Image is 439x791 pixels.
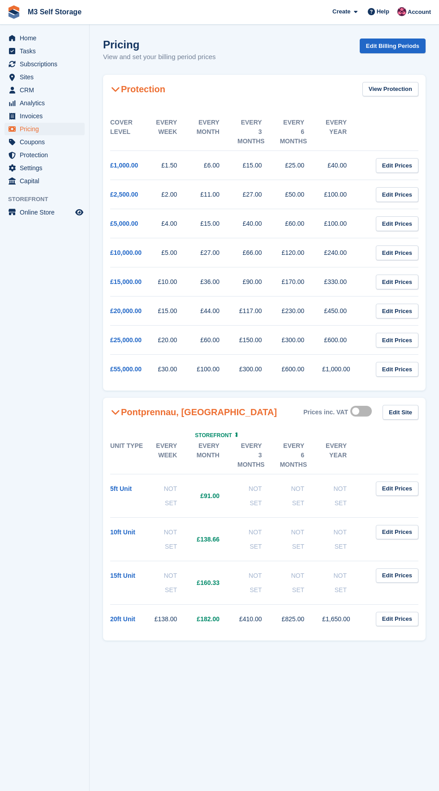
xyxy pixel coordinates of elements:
[322,113,365,151] th: Every year
[237,151,280,180] td: £15.00
[237,209,280,238] td: £40.00
[280,561,323,604] td: Not Set
[153,355,195,384] td: £30.00
[237,474,280,517] td: Not Set
[110,220,138,227] a: £5,000.00
[110,572,135,579] a: 15ft Unit
[110,307,142,314] a: £20,000.00
[20,110,73,122] span: Invoices
[322,474,365,517] td: Not Set
[20,45,73,57] span: Tasks
[322,209,365,238] td: £100.00
[280,297,323,326] td: £230.00
[110,249,142,256] a: £10,000.00
[153,238,195,267] td: £5.00
[110,615,135,623] a: 20ft Unit
[4,123,85,135] a: menu
[280,267,323,297] td: £170.00
[195,561,237,604] td: £160.33
[153,561,195,604] td: Not Set
[153,180,195,209] td: £2.00
[280,355,323,384] td: £600.00
[110,191,138,198] a: £2,500.00
[322,267,365,297] td: £330.00
[4,110,85,122] a: menu
[360,39,426,53] a: Edit Billing Periods
[280,604,323,633] td: £825.00
[376,245,418,260] a: Edit Prices
[322,180,365,209] td: £100.00
[376,525,418,540] a: Edit Prices
[280,238,323,267] td: £120.00
[376,187,418,202] a: Edit Prices
[20,206,73,219] span: Online Store
[195,437,237,474] th: Every month
[322,561,365,604] td: Not Set
[4,58,85,70] a: menu
[110,113,153,151] th: Cover Level
[322,517,365,561] td: Not Set
[20,162,73,174] span: Settings
[20,32,73,44] span: Home
[110,529,135,536] a: 10ft Unit
[376,568,418,583] a: Edit Prices
[103,39,216,51] h1: Pricing
[237,437,280,474] th: Every 3 months
[20,175,73,187] span: Capital
[4,45,85,57] a: menu
[20,123,73,135] span: Pricing
[195,517,237,561] td: £138.66
[153,113,195,151] th: Every week
[376,333,418,348] a: Edit Prices
[322,604,365,633] td: £1,650.00
[74,207,85,218] a: Preview store
[322,355,365,384] td: £1,000.00
[397,7,406,16] img: Nick Jones
[280,209,323,238] td: £60.00
[322,151,365,180] td: £40.00
[280,326,323,355] td: £300.00
[4,206,85,219] a: menu
[20,149,73,161] span: Protection
[408,8,431,17] span: Account
[153,437,195,474] th: Every week
[237,267,280,297] td: £90.00
[280,517,323,561] td: Not Set
[237,180,280,209] td: £27.00
[153,297,195,326] td: £15.00
[110,485,132,492] a: 5ft Unit
[376,362,418,377] a: Edit Prices
[24,4,85,19] a: M3 Self Storage
[110,407,277,417] h2: Pontprennau, [GEOGRAPHIC_DATA]
[303,408,348,416] div: Prices inc. VAT
[195,267,237,297] td: £36.00
[195,432,232,438] span: Storefront
[20,136,73,148] span: Coupons
[153,209,195,238] td: £4.00
[280,180,323,209] td: £50.00
[4,175,85,187] a: menu
[376,612,418,627] a: Edit Prices
[195,209,237,238] td: £15.00
[376,481,418,496] a: Edit Prices
[4,162,85,174] a: menu
[280,437,323,474] th: Every 6 months
[195,432,242,438] a: Storefront
[195,151,237,180] td: £6.00
[4,71,85,83] a: menu
[4,84,85,96] a: menu
[110,278,142,285] a: £15,000.00
[322,326,365,355] td: £600.00
[7,5,21,19] img: stora-icon-8386f47178a22dfd0bd8f6a31ec36ba5ce8667c1dd55bd0f319d3a0aa187defe.svg
[4,136,85,148] a: menu
[20,97,73,109] span: Analytics
[153,517,195,561] td: Not Set
[103,52,216,62] p: View and set your billing period prices
[110,365,142,373] a: £55,000.00
[20,84,73,96] span: CRM
[237,355,280,384] td: £300.00
[280,113,323,151] th: Every 6 months
[153,326,195,355] td: £20.00
[280,151,323,180] td: £25.00
[376,216,418,231] a: Edit Prices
